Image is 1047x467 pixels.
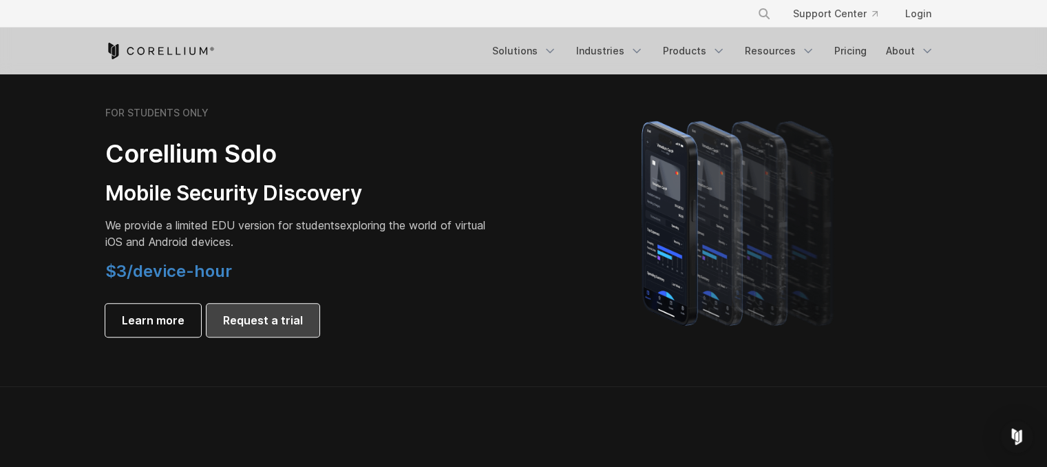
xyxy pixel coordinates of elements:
a: Login [894,1,942,26]
a: Support Center [782,1,889,26]
img: A lineup of four iPhone models becoming more gradient and blurred [614,101,865,342]
a: Pricing [826,39,875,63]
a: Corellium Home [105,43,215,59]
div: Navigation Menu [484,39,942,63]
div: Navigation Menu [741,1,942,26]
a: About [878,39,942,63]
a: Request a trial [207,304,319,337]
a: Products [655,39,734,63]
h3: Mobile Security Discovery [105,180,491,207]
a: Learn more [105,304,201,337]
span: Request a trial [223,312,303,329]
button: Search [752,1,776,26]
a: Industries [568,39,652,63]
span: Learn more [122,312,184,329]
span: $3/device-hour [105,261,232,281]
p: exploring the world of virtual iOS and Android devices. [105,217,491,250]
h6: FOR STUDENTS ONLY [105,107,209,119]
div: Open Intercom Messenger [1000,420,1033,453]
h2: Corellium Solo [105,138,491,169]
a: Resources [737,39,823,63]
a: Solutions [484,39,565,63]
span: We provide a limited EDU version for students [105,218,340,232]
